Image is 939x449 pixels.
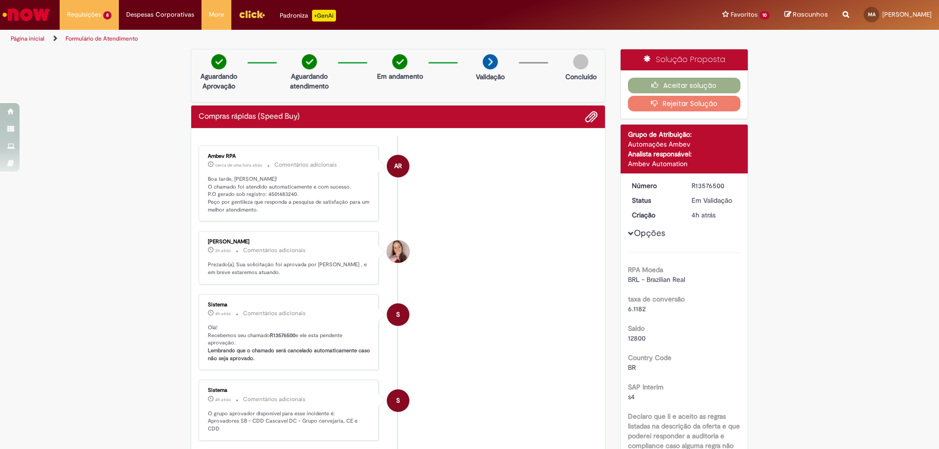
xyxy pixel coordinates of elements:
[760,11,770,20] span: 10
[628,334,646,342] span: 12800
[208,387,371,393] div: Sistema
[387,155,409,177] div: Ambev RPA
[126,10,194,20] span: Despesas Corporativas
[387,389,409,412] div: System
[396,303,400,326] span: S
[625,210,685,220] dt: Criação
[585,110,598,123] button: Adicionar anexos
[573,54,588,69] img: img-circle-grey.png
[396,389,400,412] span: S
[208,324,371,363] p: Olá! Recebemos seu chamado e ele esta pendente aprovação.
[209,10,224,20] span: More
[280,10,336,21] div: Padroniza
[1,5,51,24] img: ServiceNow
[243,309,306,318] small: Comentários adicionais
[215,248,231,254] span: 2h atrás
[731,10,758,20] span: Favoritos
[621,49,748,70] div: Solução Proposta
[208,347,372,362] b: Lembrando que o chamado será cancelado automaticamente caso não seja aprovado.
[692,210,737,220] div: 29/09/2025 12:14:27
[239,7,265,21] img: click_logo_yellow_360x200.png
[195,71,243,91] p: Aguardando Aprovação
[625,195,685,205] dt: Status
[208,239,371,245] div: [PERSON_NAME]
[215,397,231,403] time: 29/09/2025 12:14:35
[11,35,45,43] a: Página inicial
[215,248,231,254] time: 29/09/2025 14:34:01
[208,302,371,308] div: Sistema
[67,10,101,20] span: Requisições
[302,54,317,69] img: check-circle-green.png
[692,211,715,219] span: 4h atrás
[215,162,262,168] time: 29/09/2025 15:26:16
[66,35,138,43] a: Formulário de Atendimento
[215,162,262,168] span: cerca de uma hora atrás
[692,211,715,219] time: 29/09/2025 12:14:27
[7,30,619,48] ul: Trilhas de página
[199,112,300,121] h2: Compras rápidas (Speed Buy) Histórico de tíquete
[392,54,407,69] img: check-circle-green.png
[628,159,741,169] div: Ambev Automation
[784,10,828,20] a: Rascunhos
[211,54,226,69] img: check-circle-green.png
[312,10,336,21] p: +GenAi
[628,275,685,284] span: BRL - Brazilian Real
[628,129,741,139] div: Grupo de Atribuição:
[628,295,685,303] b: taxa de conversão
[882,10,932,19] span: [PERSON_NAME]
[628,96,741,111] button: Rejeitar Solução
[243,246,306,255] small: Comentários adicionais
[103,11,112,20] span: 8
[628,78,741,93] button: Aceitar solução
[628,383,664,391] b: SAP Interim
[628,363,636,372] span: BR
[628,324,645,333] b: Saldo
[483,54,498,69] img: arrow-next.png
[270,332,295,339] b: R13576500
[377,71,423,81] p: Em andamento
[868,11,875,18] span: MA
[215,311,231,317] span: 4h atrás
[476,72,505,82] p: Validação
[208,410,371,433] p: O grupo aprovador disponível para esse incidente é: Aprovadores SB - CDD Cascavel DC - Grupo cerv...
[394,154,402,178] span: AR
[692,195,737,205] div: Em Validação
[625,181,685,191] dt: Número
[628,353,671,362] b: Country Code
[628,149,741,159] div: Analista responsável:
[286,71,333,91] p: Aguardando atendimento
[628,139,741,149] div: Automações Ambev
[565,72,597,82] p: Concluído
[387,303,409,326] div: System
[215,397,231,403] span: 4h atrás
[208,175,371,214] p: Boa tarde, [PERSON_NAME]! O chamado foi atendido automaticamente e com sucesso. P.O gerado sob re...
[215,311,231,317] time: 29/09/2025 12:14:39
[628,265,663,274] b: RPA Moeda
[628,304,646,313] span: 6.1182
[243,395,306,404] small: Comentários adicionais
[692,181,737,191] div: R13576500
[793,10,828,19] span: Rascunhos
[628,392,635,401] span: s4
[387,240,409,263] div: Eduarda Duz Lira
[274,161,337,169] small: Comentários adicionais
[208,261,371,276] p: Prezado(a), Sua solicitação foi aprovada por [PERSON_NAME] , e em breve estaremos atuando.
[208,153,371,159] div: Ambev RPA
